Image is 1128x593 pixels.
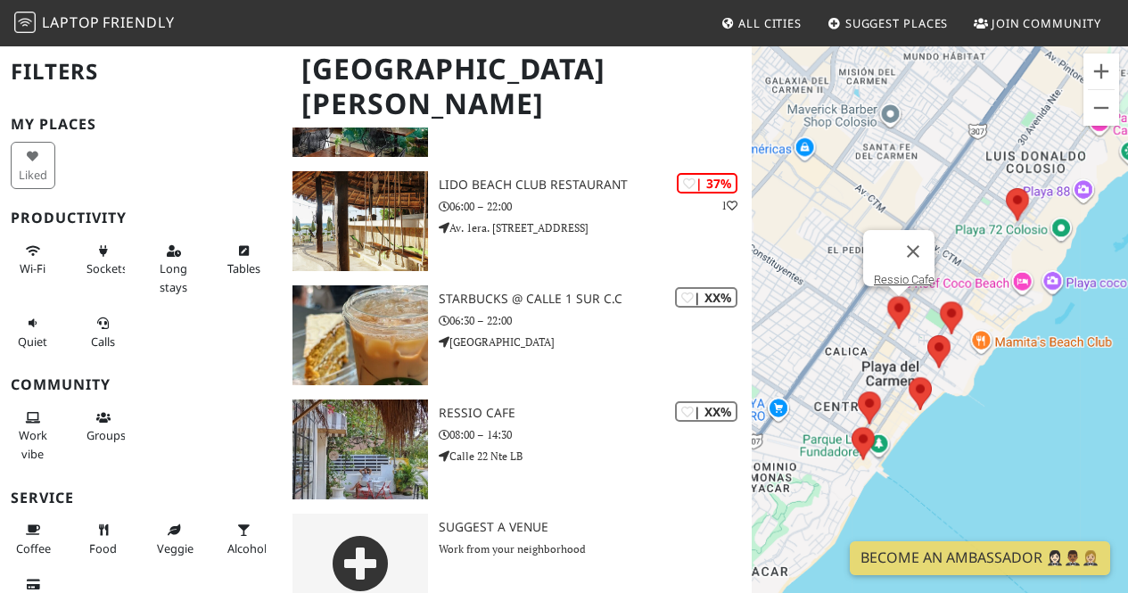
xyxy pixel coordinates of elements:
a: All Cities [713,7,809,39]
h1: [GEOGRAPHIC_DATA][PERSON_NAME] [287,45,748,128]
span: Laptop [42,12,100,32]
button: Alcohol [222,515,267,563]
button: Long stays [152,236,196,301]
a: Lido Beach Club Restaurant | 37% 1 Lido Beach Club Restaurant 06:00 – 22:00 Av. 1era. [STREET_ADD... [282,171,752,271]
span: Long stays [160,260,187,294]
a: Ressio Cafe [874,273,935,286]
h2: Filters [11,45,271,99]
p: 06:30 – 22:00 [439,312,752,329]
span: People working [19,427,47,461]
span: Coffee [16,540,51,556]
button: Wi-Fi [11,236,55,284]
span: Stable Wi-Fi [20,260,45,276]
h3: Starbucks @ Calle 1 Sur C.C [439,292,752,307]
button: Zoom arrière [1083,90,1119,126]
button: Fermer [892,230,935,273]
button: Tables [222,236,267,284]
div: | XX% [675,401,737,422]
h3: Community [11,376,271,393]
span: Work-friendly tables [227,260,260,276]
a: LaptopFriendly LaptopFriendly [14,8,175,39]
a: Ressio Cafe | XX% Ressio Cafe 08:00 – 14:30 Calle 22 Nte LB [282,399,752,499]
span: All Cities [738,15,802,31]
button: Sockets [81,236,126,284]
span: Veggie [157,540,193,556]
button: Veggie [152,515,196,563]
p: 08:00 – 14:30 [439,426,752,443]
a: Suggest Places [820,7,956,39]
button: Zoom avant [1083,54,1119,89]
img: Starbucks @ Calle 1 Sur C.C [292,285,428,385]
span: Video/audio calls [91,334,115,350]
p: Av. 1era. [STREET_ADDRESS] [439,219,752,236]
a: Starbucks @ Calle 1 Sur C.C | XX% Starbucks @ Calle 1 Sur C.C 06:30 – 22:00 [GEOGRAPHIC_DATA] [282,285,752,385]
h3: Lido Beach Club Restaurant [439,177,752,193]
span: Quiet [18,334,47,350]
span: Join Community [992,15,1101,31]
h3: My Places [11,116,271,133]
button: Groups [81,403,126,450]
a: Become an Ambassador 🤵🏻‍♀️🤵🏾‍♂️🤵🏼‍♀️ [850,541,1110,575]
p: 1 [721,197,737,214]
span: Food [89,540,117,556]
h3: Service [11,490,271,507]
img: LaptopFriendly [14,12,36,33]
button: Coffee [11,515,55,563]
img: Lido Beach Club Restaurant [292,171,428,271]
button: Calls [81,309,126,356]
h3: Ressio Cafe [439,406,752,421]
span: Friendly [103,12,174,32]
span: Power sockets [86,260,128,276]
p: Calle 22 Nte LB [439,448,752,465]
button: Food [81,515,126,563]
img: Ressio Cafe [292,399,428,499]
div: | XX% [675,287,737,308]
button: Work vibe [11,403,55,468]
h3: Productivity [11,210,271,226]
span: Alcohol [227,540,267,556]
span: Suggest Places [845,15,949,31]
p: Work from your neighborhood [439,540,752,557]
span: Group tables [86,427,126,443]
div: | 37% [677,173,737,194]
button: Quiet [11,309,55,356]
p: 06:00 – 22:00 [439,198,752,215]
p: [GEOGRAPHIC_DATA] [439,334,752,350]
h3: Suggest a Venue [439,520,752,535]
a: Join Community [967,7,1108,39]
